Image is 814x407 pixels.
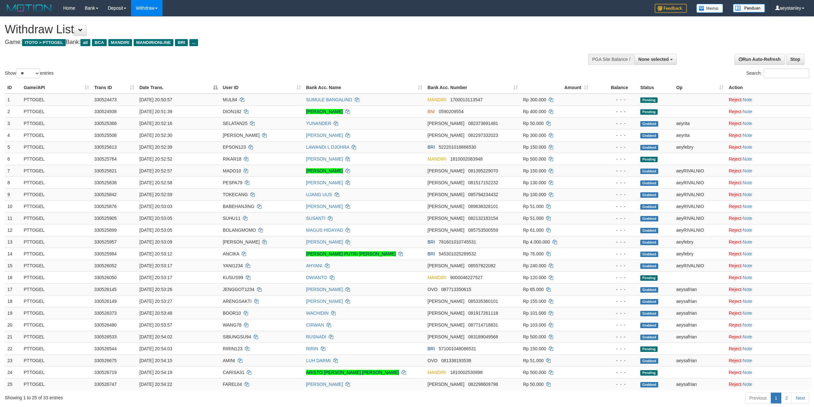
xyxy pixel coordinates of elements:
[139,204,172,209] span: [DATE] 20:53:03
[428,239,435,245] span: BRI
[94,121,117,126] span: 330525366
[729,311,742,316] a: Reject
[5,69,54,78] label: Show entries
[306,322,324,328] a: CIRWAN
[726,212,811,224] td: ·
[594,262,635,269] div: - - -
[594,274,635,281] div: - - -
[468,228,498,233] span: Copy 085753500559 to clipboard
[594,239,635,245] div: - - -
[726,260,811,271] td: ·
[594,144,635,150] div: - - -
[5,141,21,153] td: 5
[594,191,635,198] div: - - -
[588,54,634,65] div: PGA Site Balance /
[743,133,752,138] a: Note
[21,260,92,271] td: PTTOGEL
[306,382,343,387] a: [PERSON_NAME]
[428,168,464,173] span: [PERSON_NAME]
[640,133,658,138] span: Grabbed
[743,263,752,268] a: Note
[439,109,464,114] span: Copy 0590209554 to clipboard
[729,97,742,102] a: Reject
[594,132,635,138] div: - - -
[729,239,742,245] a: Reject
[520,82,591,94] th: Amount: activate to sort column ascending
[640,121,658,127] span: Grabbed
[428,133,464,138] span: [PERSON_NAME]
[743,228,752,233] a: Note
[223,263,243,268] span: YANI1234
[94,180,117,185] span: 330525836
[306,109,343,114] a: [PERSON_NAME]
[743,168,752,173] a: Note
[428,109,435,114] span: BNI
[523,133,546,138] span: Rp 300.000
[729,334,742,339] a: Reject
[640,109,658,115] span: Pending
[306,192,332,197] a: UJANG UUS
[594,203,635,210] div: - - -
[5,82,21,94] th: ID
[523,228,544,233] span: Rp 61.000
[640,240,658,245] span: Grabbed
[139,156,172,162] span: [DATE] 20:52:52
[21,94,92,106] td: PTTOGEL
[468,121,498,126] span: Copy 082373691481 to clipboard
[594,96,635,103] div: - - -
[743,156,752,162] a: Note
[94,228,117,233] span: 330525899
[94,97,117,102] span: 330524473
[21,200,92,212] td: PTTOGEL
[729,156,742,162] a: Reject
[468,133,498,138] span: Copy 082297332023 to clipboard
[674,82,726,94] th: Op: activate to sort column ascending
[94,216,117,221] span: 330525905
[306,156,343,162] a: [PERSON_NAME]
[223,133,260,138] span: [PERSON_NAME]
[139,228,172,233] span: [DATE] 20:53:05
[139,263,172,268] span: [DATE] 20:53:17
[745,393,771,403] a: Previous
[21,82,92,94] th: Game/API: activate to sort column ascending
[94,192,117,197] span: 330525842
[640,192,658,198] span: Grabbed
[523,168,546,173] span: Rp 150.000
[139,133,172,138] span: [DATE] 20:52:30
[674,177,726,188] td: aeyRIVALNIO
[726,105,811,117] td: ·
[729,358,742,363] a: Reject
[743,97,752,102] a: Note
[729,133,742,138] a: Reject
[306,346,318,351] a: RIRIN
[696,4,723,13] img: Button%20Memo.svg
[306,275,327,280] a: DWIANTO
[640,157,658,162] span: Pending
[439,239,476,245] span: Copy 781601010745531 to clipboard
[21,129,92,141] td: PTTOGEL
[523,192,546,197] span: Rp 100.000
[139,275,172,280] span: [DATE] 20:53:17
[139,168,172,173] span: [DATE] 20:52:57
[428,156,446,162] span: MANDIRI
[674,188,726,200] td: aeyRIVALNIO
[306,251,396,256] a: [PERSON_NAME] PUTRI [PERSON_NAME]
[94,251,117,256] span: 330525984
[674,129,726,141] td: aeyrita
[439,251,476,256] span: Copy 545301025289532 to clipboard
[523,156,546,162] span: Rp 500.000
[786,54,804,65] a: Stop
[468,204,498,209] span: Copy 089638328101 to clipboard
[21,248,92,260] td: PTTOGEL
[223,216,240,221] span: SUHU11
[743,204,752,209] a: Note
[21,141,92,153] td: PTTOGEL
[428,121,464,126] span: [PERSON_NAME]
[638,57,669,62] span: None selected
[223,180,242,185] span: PESPA79
[134,39,174,46] span: MANDIRIONLINE
[5,212,21,224] td: 11
[306,97,352,102] a: SUMULE BANGALINO
[306,239,343,245] a: [PERSON_NAME]
[735,54,785,65] a: Run Auto-Refresh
